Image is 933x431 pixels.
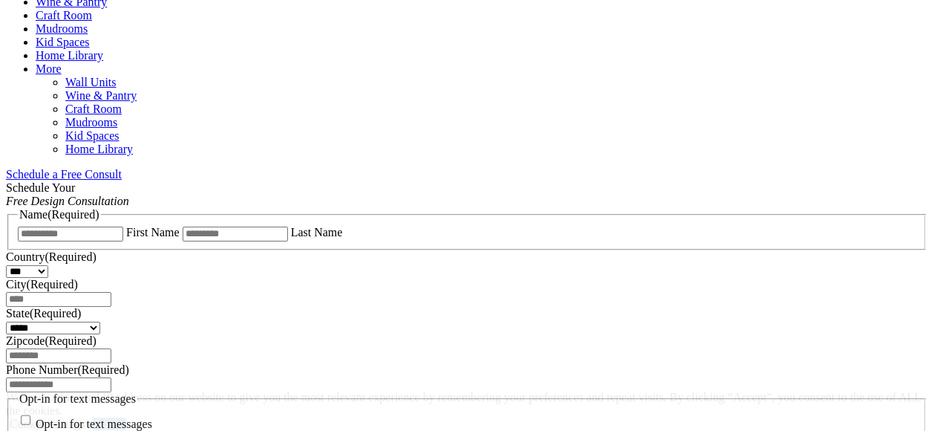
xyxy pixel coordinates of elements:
label: Phone Number [6,363,129,376]
a: Mudrooms [36,22,88,35]
label: City [6,278,78,291]
a: Craft Room [36,9,92,22]
a: Home Library [36,49,103,62]
a: Kid Spaces [65,129,119,142]
span: (Required) [45,334,96,347]
a: Mudrooms [65,116,117,129]
a: Wine & Pantry [65,89,137,102]
span: (Required) [30,307,81,320]
a: Accept [93,418,126,430]
a: Home Library [65,143,133,155]
span: Schedule Your [6,181,129,207]
em: Free Design Consultation [6,195,129,207]
span: (Required) [48,208,99,221]
a: Kid Spaces [36,36,89,48]
a: Craft Room [65,103,122,115]
label: First Name [126,226,180,239]
legend: Name [18,208,101,221]
a: Cookie Settings [10,418,85,430]
label: Zipcode [6,334,96,347]
span: (Required) [45,250,96,263]
a: Wall Units [65,76,116,88]
label: State [6,307,81,320]
label: Last Name [291,226,343,239]
span: (Required) [77,363,128,376]
a: More menu text will display only on big screen [36,62,62,75]
span: (Required) [27,278,78,291]
label: Country [6,250,96,263]
a: Schedule a Free Consult (opens a dropdown menu) [6,168,122,181]
div: We use cookies and IP address on our website to give you the most relevant experience by remember... [6,391,933,418]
